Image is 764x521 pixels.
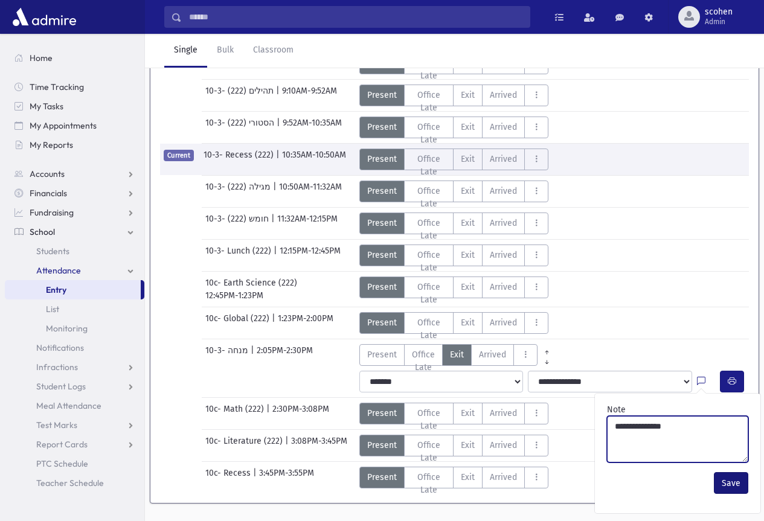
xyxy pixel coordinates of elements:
input: Search [182,6,530,28]
span: Office Late [412,153,446,178]
span: My Reports [30,139,73,150]
a: Monitoring [5,319,144,338]
a: Students [5,241,144,261]
span: | [272,312,278,334]
span: 3:08PM-3:45PM [291,435,347,456]
span: Office Late [412,217,446,242]
span: Financials [30,188,67,199]
span: Students [36,246,69,257]
span: 10-3- חומש (222) [205,213,271,234]
label: Note [607,403,626,416]
span: Exit [461,185,475,197]
span: Exit [461,153,475,165]
div: AttTypes [359,403,549,424]
span: Office Late [412,471,446,496]
a: Teacher Schedule [5,473,144,493]
span: 12:15PM-12:45PM [280,245,341,266]
a: Attendance [5,261,144,280]
span: Office Late [412,316,446,342]
div: AttTypes [359,181,549,202]
span: Arrived [490,281,517,293]
span: Office Late [412,281,446,306]
span: 10c- Global (222) [205,312,272,334]
span: Exit [461,249,475,261]
span: Arrived [490,89,517,101]
span: Test Marks [36,420,77,430]
div: AttTypes [359,435,549,456]
span: Exit [450,348,464,361]
div: AttTypes [359,149,549,170]
span: Current [164,150,194,161]
img: AdmirePro [10,5,79,29]
span: Accounts [30,168,65,179]
span: Present [367,348,397,361]
span: Present [367,185,397,197]
span: | [274,245,280,266]
span: 10-3- תהילים (222) [205,85,276,106]
span: | [285,435,291,456]
span: Attendance [36,265,81,276]
span: Teacher Schedule [36,478,104,488]
span: Office Late [412,57,446,82]
span: Arrived [490,439,517,452]
a: Accounts [5,164,144,184]
a: PTC Schedule [5,454,144,473]
span: Student Logs [36,381,86,392]
span: Office Late [412,121,446,146]
button: Save [714,472,748,494]
span: Present [367,281,397,293]
span: | [273,181,279,202]
div: AttTypes [359,245,549,266]
span: 10c- Earth Science (222) [205,276,300,289]
span: Monitoring [46,323,88,334]
a: Bulk [207,34,243,68]
span: Exit [461,89,475,101]
a: Entry [5,280,141,299]
a: School [5,222,144,241]
span: Exit [461,121,475,133]
span: | [277,117,283,138]
span: School [30,226,55,237]
span: 1:23PM-2:00PM [278,312,333,334]
a: Classroom [243,34,303,68]
span: 11:32AM-12:15PM [277,213,338,234]
span: Arrived [490,471,517,484]
span: 9:52AM-10:35AM [283,117,342,138]
span: Exit [461,217,475,229]
span: Office Late [412,249,446,274]
span: My Appointments [30,120,97,131]
a: Single [164,34,207,68]
span: 10-3- מגילה (222) [205,181,273,202]
span: | [271,213,277,234]
span: Exit [461,439,475,452]
span: Arrived [490,153,517,165]
span: Present [367,89,397,101]
span: Exit [461,407,475,420]
span: Meal Attendance [36,400,101,411]
span: 10c- Math (222) [205,403,266,424]
span: | [253,467,259,488]
a: All Later [538,354,556,363]
span: | [276,85,282,106]
span: 10c- Recess [205,467,253,488]
span: Office Late [412,89,446,114]
a: My Appointments [5,116,144,135]
span: My Tasks [30,101,63,112]
a: All Prior [538,344,556,354]
span: Present [367,121,397,133]
a: Financials [5,184,144,203]
span: 10-3- הסטורי (222) [205,117,277,138]
span: 10-3- Recess (222) [204,149,276,170]
span: Office Late [412,439,446,464]
a: Home [5,48,144,68]
span: Office Late [412,185,446,210]
span: Present [367,439,397,452]
span: Arrived [490,121,517,133]
span: Infractions [36,362,78,372]
span: 3:45PM-3:55PM [259,467,314,488]
span: Exit [461,471,475,484]
span: Home [30,53,53,63]
a: Meal Attendance [5,396,144,415]
span: Present [367,217,397,229]
span: 10:50AM-11:32AM [279,181,342,202]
